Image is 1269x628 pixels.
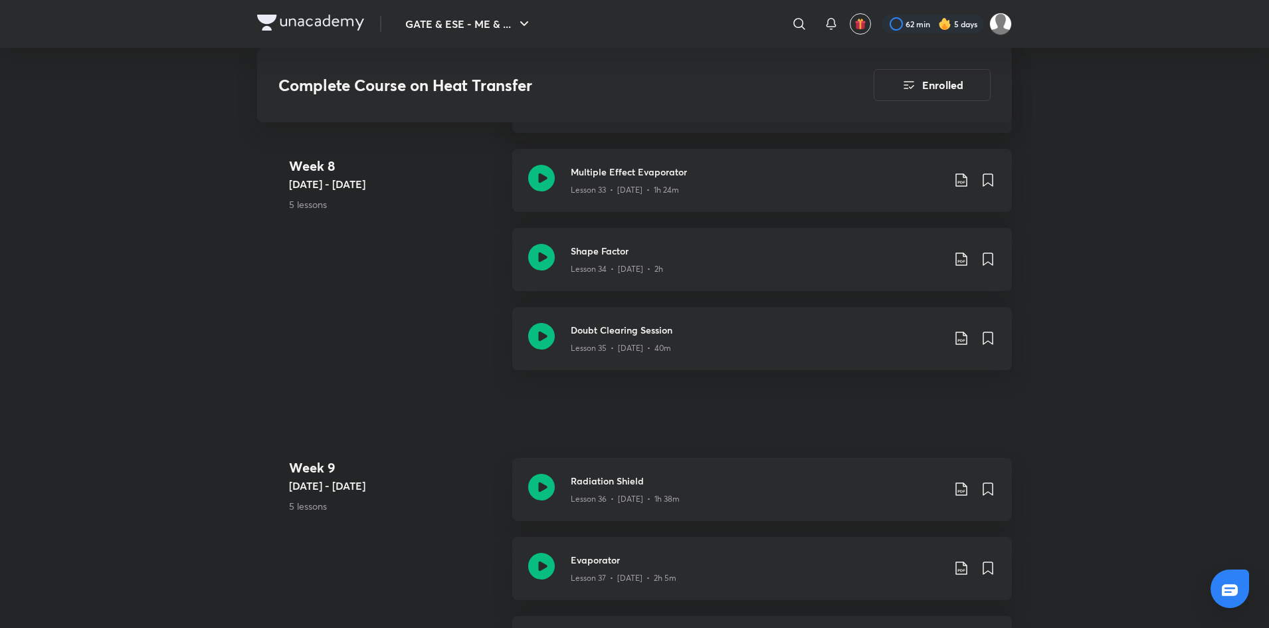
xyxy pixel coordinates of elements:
[512,307,1012,386] a: Doubt Clearing SessionLesson 35 • [DATE] • 40m
[571,323,943,337] h3: Doubt Clearing Session
[571,572,676,584] p: Lesson 37 • [DATE] • 2h 5m
[512,458,1012,537] a: Radiation ShieldLesson 36 • [DATE] • 1h 38m
[850,13,871,35] button: avatar
[289,156,502,176] h4: Week 8
[257,15,364,34] a: Company Logo
[278,76,799,95] h3: Complete Course on Heat Transfer
[289,197,502,211] p: 5 lessons
[854,18,866,30] img: avatar
[289,478,502,494] h5: [DATE] - [DATE]
[257,15,364,31] img: Company Logo
[289,176,502,192] h5: [DATE] - [DATE]
[571,553,943,567] h3: Evaporator
[289,499,502,513] p: 5 lessons
[989,13,1012,35] img: Prakhar Mishra
[571,244,943,258] h3: Shape Factor
[571,493,680,505] p: Lesson 36 • [DATE] • 1h 38m
[289,458,502,478] h4: Week 9
[874,69,991,101] button: Enrolled
[571,474,943,488] h3: Radiation Shield
[571,263,663,275] p: Lesson 34 • [DATE] • 2h
[512,537,1012,616] a: EvaporatorLesson 37 • [DATE] • 2h 5m
[512,149,1012,228] a: Multiple Effect EvaporatorLesson 33 • [DATE] • 1h 24m
[397,11,540,37] button: GATE & ESE - ME & ...
[512,228,1012,307] a: Shape FactorLesson 34 • [DATE] • 2h
[938,17,951,31] img: streak
[571,165,943,179] h3: Multiple Effect Evaporator
[571,184,679,196] p: Lesson 33 • [DATE] • 1h 24m
[571,342,671,354] p: Lesson 35 • [DATE] • 40m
